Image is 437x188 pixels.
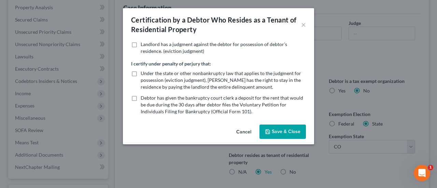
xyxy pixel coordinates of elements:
[259,125,306,139] button: Save & Close
[131,15,301,34] div: Certification by a Debtor Who Resides as a Tenant of Residential Property
[231,125,257,139] button: Cancel
[141,95,303,114] span: Debtor has given the bankruptcy court clerk a deposit for the rent that would be due during the 3...
[428,165,433,170] span: 1
[301,20,306,29] button: ×
[131,60,211,67] label: I certify under penalty of perjury that:
[414,165,430,181] iframe: Intercom live chat
[141,70,301,90] span: Under the state or other nonbankruptcy law that applies to the judgment for possession (eviction ...
[141,41,287,54] span: Landlord has a judgment against the debtor for possession of debtor’s residence. (eviction judgment)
